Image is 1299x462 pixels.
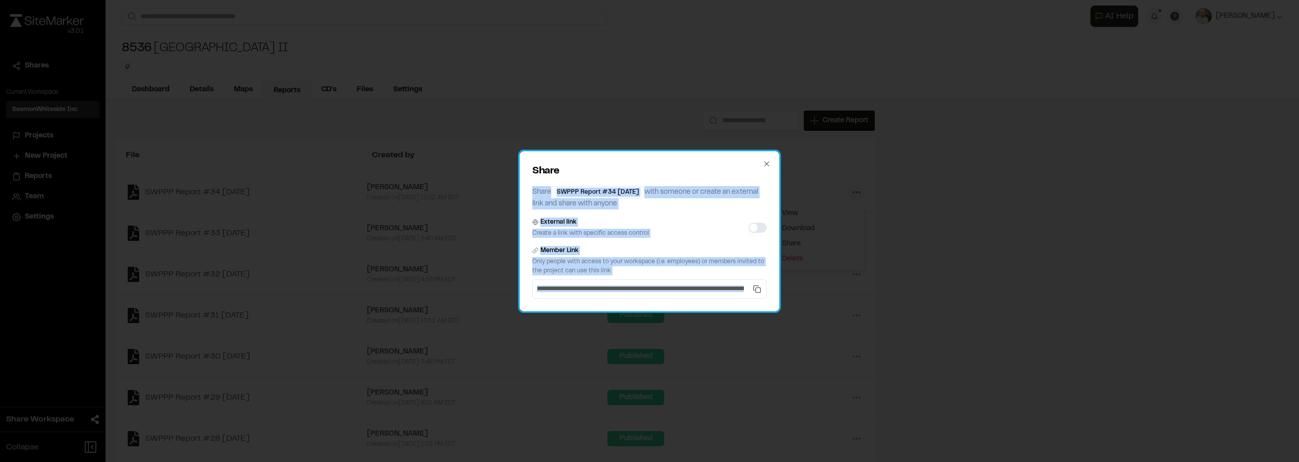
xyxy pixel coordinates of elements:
p: Create a link with specific access control [532,229,649,238]
label: Member Link [540,246,578,255]
h2: Share [532,164,767,179]
p: Only people with access to your workspace (i.e. employees) or members invited to the project can ... [532,257,767,275]
label: External link [540,218,576,227]
p: Share with someone or create an external link and share with anyone [532,186,767,209]
div: SWPPP Report #34 [DATE] [551,186,644,198]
